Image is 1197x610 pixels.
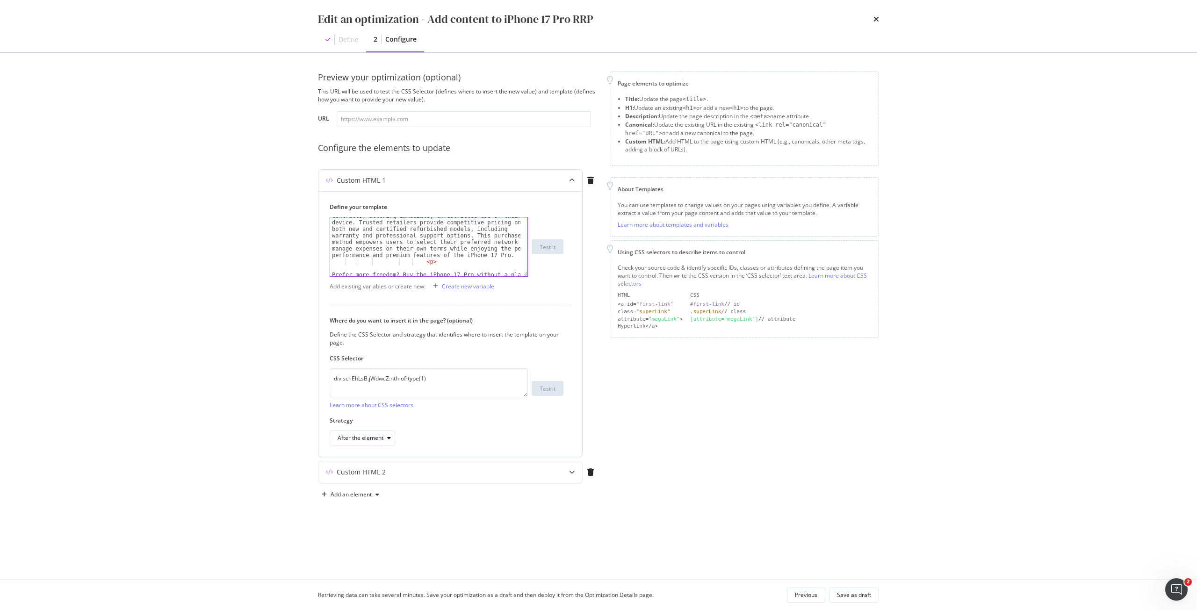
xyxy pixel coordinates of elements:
button: After the element [330,431,395,445]
div: Custom HTML 2 [337,467,386,477]
label: Where do you want to insert it in the page? (optional) [330,316,563,324]
li: Update the existing URL in the existing or add a new canonical to the page. [625,121,871,137]
button: Create new variable [429,279,494,294]
button: Add an element [318,487,383,502]
div: Using CSS selectors to describe items to control [618,248,871,256]
strong: Description: [625,112,659,120]
div: // class [690,308,871,316]
div: HTML [618,292,683,299]
strong: Title: [625,95,639,103]
div: .superLink [690,309,721,315]
div: Create new variable [442,282,494,290]
div: This URL will be used to test the CSS Selector (defines where to insert the new value) and templa... [318,87,598,103]
li: Update an existing or add a new to the page. [625,104,871,112]
div: // attribute [690,316,871,323]
div: Preview your optimization (optional) [318,72,598,84]
li: Update the page . [625,95,871,103]
textarea: div.sc-iEhLsB.jWdwcZ:nth-of-type(1) [330,368,528,397]
div: Retrieving data can take several minutes. Save your optimization as a draft and then deploy it fr... [318,591,654,599]
button: Save as draft [829,588,879,603]
div: Add an element [331,492,372,497]
div: class= [618,308,683,316]
label: CSS Selector [330,354,563,362]
span: <h1> [683,105,696,111]
a: Learn more about CSS selectors [330,401,413,409]
div: Test it [540,243,555,251]
div: #first-link [690,301,724,307]
button: Test it [532,381,563,396]
div: Configure [385,35,417,44]
iframe: Intercom live chat [1165,578,1188,601]
div: You can use templates to change values on your pages using variables you define. A variable extra... [618,201,871,217]
div: <a id= [618,301,683,308]
div: Save as draft [837,591,871,599]
button: Test it [532,239,563,254]
div: Page elements to optimize [618,79,871,87]
div: Check your source code & identify specific IDs, classes or attributes defining the page item you ... [618,264,871,287]
div: Hyperlink</a> [618,323,683,330]
div: Add existing variables or create new: [330,282,425,290]
span: 2 [1184,578,1192,586]
li: Add HTML to the page using custom HTML (e.g., canonicals, other meta tags, adding a block of URLs). [625,137,871,153]
div: Custom HTML 1 [337,176,386,185]
div: [attribute='megaLink'] [690,316,758,322]
div: "first-link" [636,301,673,307]
label: Define your template [330,203,563,211]
span: <meta> [750,113,770,120]
div: 2 [374,35,377,44]
div: "megaLink" [649,316,679,322]
button: Previous [787,588,825,603]
div: // id [690,301,871,308]
div: Define [339,35,359,44]
strong: Custom HTML: [625,137,665,145]
div: "superLink" [636,309,671,315]
div: Edit an optimization - Add content to iPhone 17 Pro RRP [318,11,593,27]
span: <title> [683,96,707,102]
div: CSS [690,292,871,299]
span: <h1> [730,105,743,111]
div: Define the CSS Selector and strategy that identifies where to insert the template on your page. [330,330,563,346]
strong: Canonical: [625,121,654,129]
a: Learn more about templates and variables [618,221,728,229]
div: times [873,11,879,27]
label: URL [318,115,329,125]
div: After the element [338,435,383,441]
li: Update the page description in the name attribute [625,112,871,121]
span: <link rel="canonical" href="URL"> [625,122,826,136]
div: Previous [795,591,817,599]
div: attribute= > [618,316,683,323]
div: About Templates [618,185,871,193]
a: Learn more about CSS selectors [618,272,867,287]
input: https://www.example.com [337,111,591,127]
label: Strategy [330,416,563,424]
strong: H1: [625,104,634,112]
div: Configure the elements to update [318,142,598,154]
div: Test it [540,385,555,393]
